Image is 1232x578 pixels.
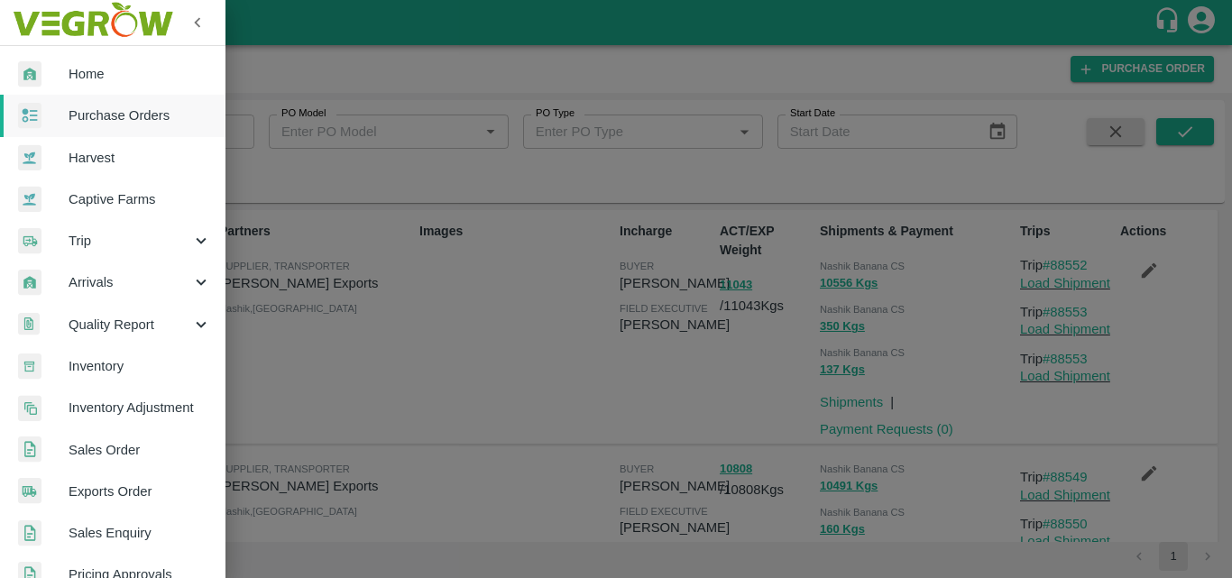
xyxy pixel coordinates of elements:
[69,398,211,417] span: Inventory Adjustment
[18,478,41,504] img: shipments
[18,436,41,463] img: sales
[69,315,191,335] span: Quality Report
[18,103,41,129] img: reciept
[18,313,40,335] img: qualityReport
[18,353,41,380] img: whInventory
[69,189,211,209] span: Captive Farms
[18,228,41,254] img: delivery
[69,272,191,292] span: Arrivals
[69,148,211,168] span: Harvest
[18,61,41,87] img: whArrival
[69,356,211,376] span: Inventory
[69,64,211,84] span: Home
[69,523,211,543] span: Sales Enquiry
[69,231,191,251] span: Trip
[18,186,41,213] img: harvest
[18,144,41,171] img: harvest
[69,482,211,501] span: Exports Order
[18,395,41,421] img: inventory
[69,106,211,125] span: Purchase Orders
[69,440,211,460] span: Sales Order
[18,270,41,296] img: whArrival
[18,520,41,546] img: sales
